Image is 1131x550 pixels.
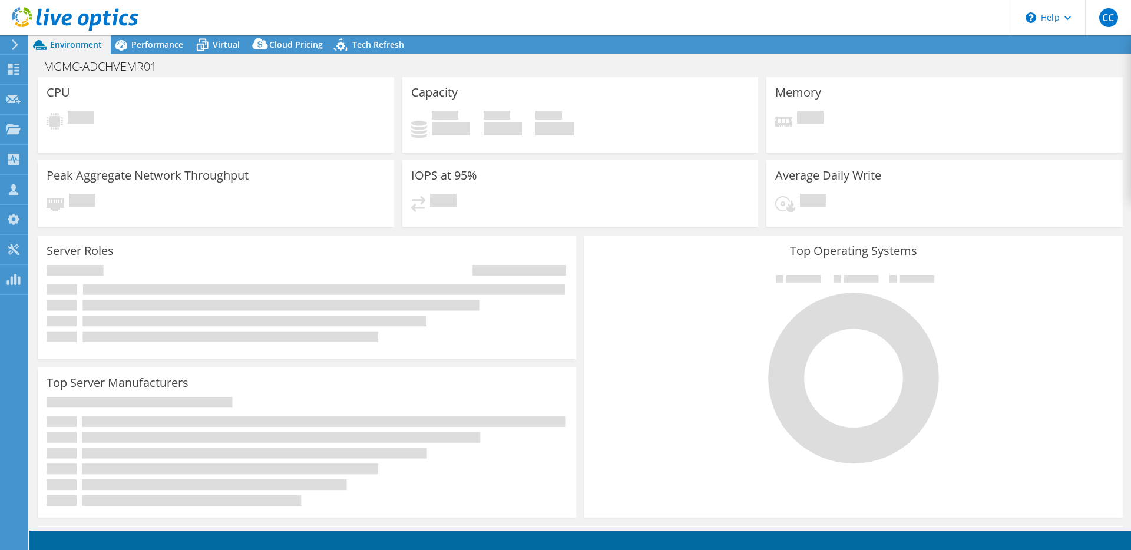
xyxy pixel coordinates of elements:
[1026,12,1036,23] svg: \n
[50,39,102,50] span: Environment
[269,39,323,50] span: Cloud Pricing
[430,194,457,210] span: Pending
[47,86,70,99] h3: CPU
[47,244,114,257] h3: Server Roles
[411,86,458,99] h3: Capacity
[593,244,1114,257] h3: Top Operating Systems
[535,122,574,135] h4: 0 GiB
[432,111,458,122] span: Used
[68,111,94,127] span: Pending
[797,111,824,127] span: Pending
[352,39,404,50] span: Tech Refresh
[484,111,510,122] span: Free
[38,60,175,73] h1: MGMC-ADCHVEMR01
[47,376,188,389] h3: Top Server Manufacturers
[535,111,562,122] span: Total
[411,169,477,182] h3: IOPS at 95%
[1099,8,1118,27] span: CC
[775,169,881,182] h3: Average Daily Write
[484,122,522,135] h4: 0 GiB
[69,194,95,210] span: Pending
[800,194,826,210] span: Pending
[432,122,470,135] h4: 0 GiB
[47,169,249,182] h3: Peak Aggregate Network Throughput
[131,39,183,50] span: Performance
[213,39,240,50] span: Virtual
[775,86,821,99] h3: Memory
